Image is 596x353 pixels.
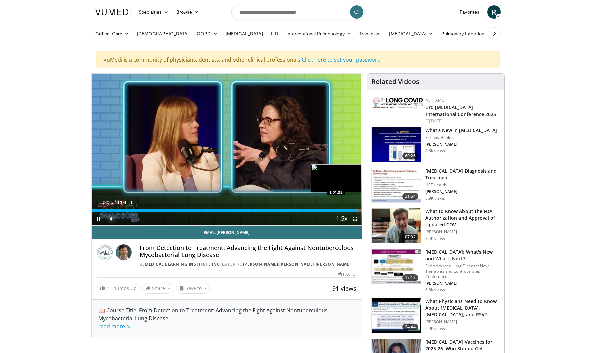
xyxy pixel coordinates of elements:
[338,271,356,277] div: [DATE]
[172,5,203,19] a: Browse
[425,127,497,134] h3: What's New in [MEDICAL_DATA]
[176,283,210,294] button: Save to
[437,27,495,40] a: Pulmonary Infection
[96,51,500,68] div: VuMedi is a community of physicians, dentists, and other clinical professionals.
[371,168,500,203] a: 31:54 [MEDICAL_DATA] Diagnosis and Treatment USF Health [PERSON_NAME] 8.9K views
[385,27,437,40] a: [MEDICAL_DATA]
[425,281,500,286] p: [PERSON_NAME]
[372,168,421,203] img: 912d4c0c-18df-4adc-aa60-24f51820003e.150x105_q85_crop-smart_upscale.jpg
[425,319,500,325] p: [PERSON_NAME]
[95,9,131,15] img: VuMedi Logo
[371,78,419,86] h4: Related Videos
[282,27,355,40] a: Interventional Pulmonology
[335,212,348,225] button: Playback Rate
[348,212,362,225] button: Fullscreen
[425,142,497,147] p: [PERSON_NAME]
[373,97,423,108] img: a2792a71-925c-4fc2-b8ef-8d1b21aec2f7.png.150x105_q85_autocrop_double_scale_upscale_version-0.2.jpg
[425,263,500,279] p: 3rd Advanced Lung Disease: Novel Therapies and Controversies Conference
[92,226,362,239] a: Email [PERSON_NAME]
[105,212,118,225] button: Mute
[92,212,105,225] button: Pause
[92,209,362,212] div: Progress Bar
[487,5,501,19] a: R
[372,298,421,333] img: 91589b0f-a920-456c-982d-84c13c387289.150x105_q85_crop-smart_upscale.jpg
[402,193,418,200] span: 31:54
[140,244,356,259] h4: From Detection to Treatment: Advancing the Fight Against Nontuberculous Mycobacterial Lung Disease
[425,236,445,241] p: 8.4K views
[97,244,113,260] img: Medical Learning Institute Inc
[402,324,418,330] span: 24:44
[98,200,113,205] span: 1:02:35
[425,135,497,140] p: Scripps Health
[402,274,418,281] span: 17:18
[426,97,444,103] a: VE | AME
[426,118,499,124] div: [DATE]
[425,229,500,235] p: [PERSON_NAME]
[311,164,361,192] img: image.jpeg
[456,5,483,19] a: Favorites
[92,74,362,226] video-js: Video Player
[116,244,132,260] img: Avatar
[231,4,365,20] input: Search topics, interventions
[302,56,381,63] a: Click here to set your password
[355,27,385,40] a: Transplant
[135,5,172,19] a: Specialties
[115,200,116,205] span: /
[426,104,496,117] a: 3rd [MEDICAL_DATA] International Conference 2025
[142,283,173,294] button: Share
[425,189,500,194] p: [PERSON_NAME]
[372,127,421,162] img: 8828b190-63b7-4755-985f-be01b6c06460.150x105_q85_crop-smart_upscale.jpg
[97,283,140,293] a: 1 Thumbs Up
[193,27,221,40] a: COPD
[145,261,220,267] a: Medical Learning Institute Inc
[98,315,172,330] span: ...
[425,208,500,228] h3: What to Know About the FDA Authorization and Approval of Updated COV…
[98,306,355,330] div: 📖 Course Title: From Detection to Treatment: Advancing the Fight Against Nontuberculous Mycobacte...
[372,208,421,243] img: a1e50555-b2fd-4845-bfdc-3eac51376964.150x105_q85_crop-smart_upscale.jpg
[98,323,131,330] a: read more ↘
[425,326,445,331] p: 6.9K views
[133,27,193,40] a: [DEMOGRAPHIC_DATA]
[402,153,418,159] span: 60:26
[140,261,356,267] div: By FEATURING , ,
[267,27,282,40] a: ILD
[222,27,267,40] a: [MEDICAL_DATA]
[372,249,421,284] img: 8723abe7-f9a9-4f6c-9b26-6bd057632cd6.150x105_q85_crop-smart_upscale.jpg
[402,234,418,240] span: 07:32
[371,249,500,293] a: 17:18 [MEDICAL_DATA]: What's New and What's Next? 3rd Advanced Lung Disease: Novel Therapies and ...
[425,148,445,154] p: 8.6K views
[371,298,500,333] a: 24:44 What Physicians Need to Know About [MEDICAL_DATA], [MEDICAL_DATA], and RSV? [PERSON_NAME] 6...
[117,200,133,205] span: 1:04:11
[425,249,500,262] h3: [MEDICAL_DATA]: What's New and What's Next?
[425,196,445,201] p: 8.9K views
[425,182,500,188] p: USF Health
[425,298,500,318] h3: What Physicians Need to Know About [MEDICAL_DATA], [MEDICAL_DATA], and RSV?
[243,261,278,267] a: [PERSON_NAME]
[279,261,315,267] a: [PERSON_NAME]
[107,285,109,291] span: 1
[371,208,500,243] a: 07:32 What to Know About the FDA Authorization and Approval of Updated COV… [PERSON_NAME] 8.4K views
[425,287,445,293] p: 6.8K views
[91,27,133,40] a: Critical Care
[316,261,351,267] a: [PERSON_NAME]
[371,127,500,162] a: 60:26 What's New in [MEDICAL_DATA] Scripps Health [PERSON_NAME] 8.6K views
[425,168,500,181] h3: [MEDICAL_DATA] Diagnosis and Treatment
[332,284,356,292] span: 91 views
